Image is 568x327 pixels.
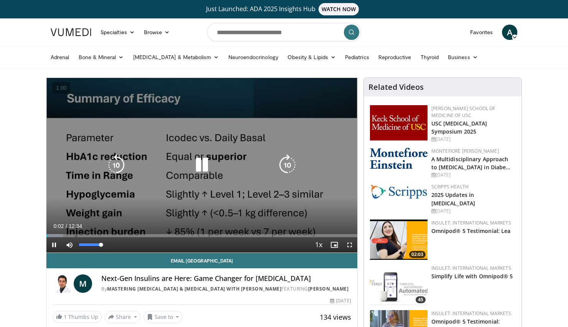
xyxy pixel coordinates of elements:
[144,311,183,323] button: Save to
[370,220,428,260] img: 85ac4157-e7e8-40bb-9454-b1e4c1845598.png.150x105_q85_crop-smart_upscale.png
[342,237,357,253] button: Fullscreen
[431,105,495,119] a: [PERSON_NAME] School of Medicine of USC
[51,28,91,36] img: VuMedi Logo
[370,148,428,169] img: b0142b4c-93a1-4b58-8f91-5265c282693c.png.150x105_q85_autocrop_double_scale_upscale_version-0.2.png
[308,286,349,292] a: [PERSON_NAME]
[46,253,357,268] a: Email [GEOGRAPHIC_DATA]
[327,237,342,253] button: Enable picture-in-picture mode
[283,50,340,65] a: Obesity & Lipids
[46,234,357,237] div: Progress Bar
[129,50,224,65] a: [MEDICAL_DATA] & Metabolism
[53,274,71,293] img: Mastering Endocrine & Diabetes with Dr. Mazhar Dalvi
[330,297,351,304] div: [DATE]
[431,208,515,215] div: [DATE]
[46,78,357,253] video-js: Video Player
[370,105,428,140] img: 7b941f1f-d101-407a-8bfa-07bd47db01ba.png.150x105_q85_autocrop_double_scale_upscale_version-0.2.jpg
[340,50,374,65] a: Pediatrics
[431,183,469,190] a: Scripps Health
[370,220,428,260] a: 02:03
[431,148,499,154] a: Montefiore [PERSON_NAME]
[370,265,428,305] a: 45
[431,172,515,178] div: [DATE]
[431,120,487,135] a: USC [MEDICAL_DATA] Symposium 2025
[66,223,67,229] span: /
[311,237,327,253] button: Playback Rate
[431,191,475,206] a: 2025 Updates in [MEDICAL_DATA]
[74,274,92,293] a: M
[139,25,175,40] a: Browse
[319,3,359,15] span: WATCH NOW
[409,251,426,258] span: 02:03
[443,50,482,65] a: Business
[431,272,513,280] a: Simplify Life with Omnipod® 5
[370,265,428,305] img: f4bac35f-2703-40d6-a70d-02c4a6bd0abe.png.150x105_q85_crop-smart_upscale.png
[431,227,511,235] a: Omnipod® 5 Testimonial: Lea
[431,310,511,317] a: Insulet: International Markets
[62,237,77,253] button: Mute
[96,25,139,40] a: Specialties
[466,25,497,40] a: Favorites
[53,223,64,229] span: 0:02
[431,155,511,171] a: A Multidisciplinary Approach to [MEDICAL_DATA] in Diabe…
[46,237,62,253] button: Pause
[207,23,361,41] input: Search topics, interventions
[374,50,416,65] a: Reproductive
[101,286,351,292] div: By FEATURING
[416,50,444,65] a: Thyroid
[52,3,516,15] a: Just Launched: ADA 2025 Insights HubWATCH NOW
[64,313,67,320] span: 1
[320,312,351,322] span: 134 views
[431,136,515,143] div: [DATE]
[368,83,424,92] h4: Related Videos
[431,220,511,226] a: Insulet: International Markets
[416,296,426,303] span: 45
[502,25,517,40] a: A
[53,311,102,323] a: 1 Thumbs Up
[69,223,82,229] span: 12:34
[224,50,283,65] a: Neuroendocrinology
[107,286,281,292] a: Mastering [MEDICAL_DATA] & [MEDICAL_DATA] with [PERSON_NAME]
[46,50,74,65] a: Adrenal
[431,265,511,271] a: Insulet: International Markets
[105,311,140,323] button: Share
[101,274,351,283] h4: Next-Gen Insulins are Here: Game Changer for [MEDICAL_DATA]
[74,50,129,65] a: Bone & Mineral
[370,183,428,199] img: c9f2b0b7-b02a-4276-a72a-b0cbb4230bc1.jpg.150x105_q85_autocrop_double_scale_upscale_version-0.2.jpg
[79,243,101,246] div: Volume Level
